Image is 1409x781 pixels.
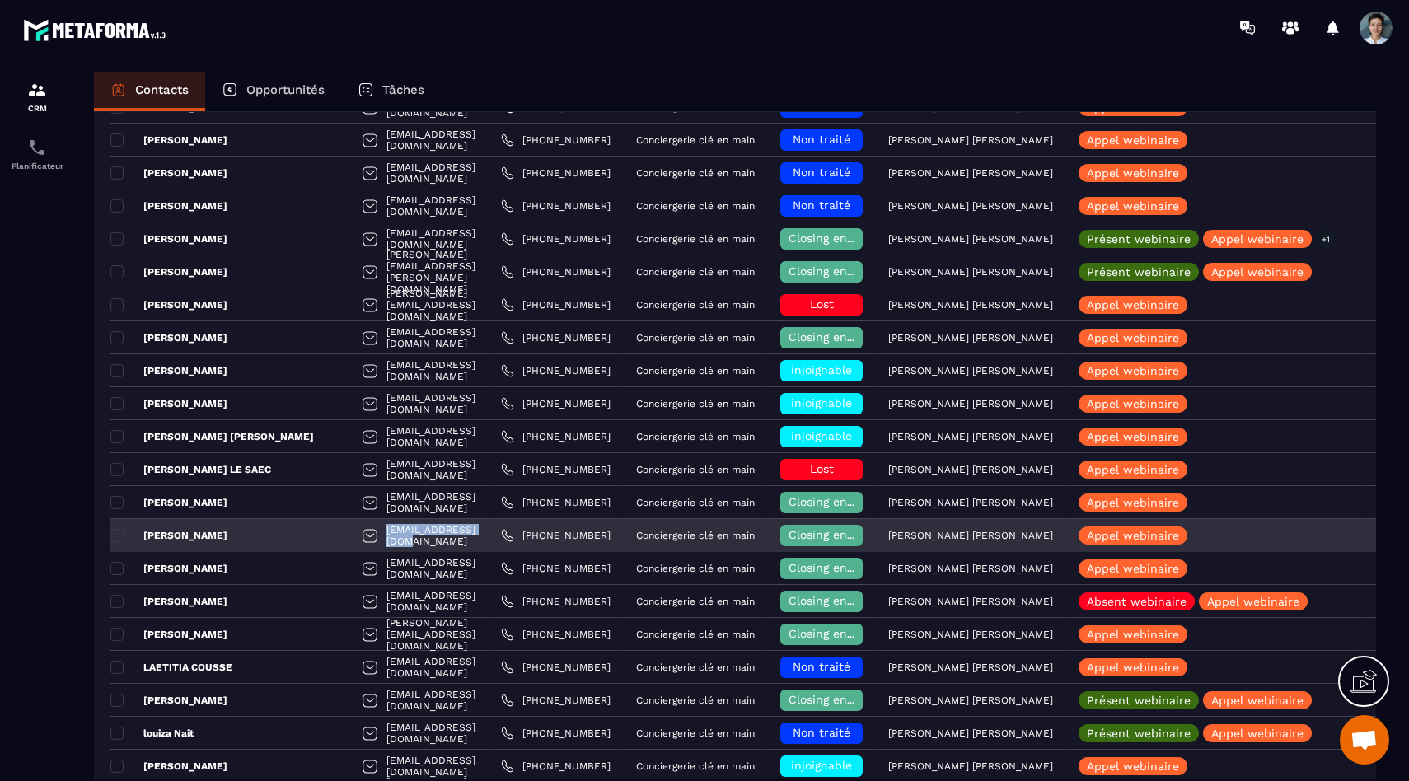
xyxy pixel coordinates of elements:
span: Non traité [793,133,850,146]
span: Closing en cours [789,231,882,245]
p: Appel webinaire [1087,398,1179,409]
p: Appel webinaire [1087,167,1179,179]
p: Absent webinaire [1087,596,1187,607]
p: [PERSON_NAME] [PERSON_NAME] [888,563,1053,574]
p: [PERSON_NAME] [PERSON_NAME] [888,464,1053,475]
span: Closing en cours [789,594,882,607]
p: Planificateur [4,161,70,171]
p: [PERSON_NAME] [110,628,227,641]
p: Appel webinaire [1087,760,1179,772]
p: Conciergerie clé en main [636,760,755,772]
p: Appel webinaire [1211,694,1304,706]
a: [PHONE_NUMBER] [501,529,611,542]
p: Conciergerie clé en main [636,497,755,508]
span: Closing en cours [789,561,882,574]
a: [PHONE_NUMBER] [501,298,611,311]
p: [PERSON_NAME] [110,529,227,542]
a: [PHONE_NUMBER] [501,133,611,147]
p: [PERSON_NAME] [PERSON_NAME] [888,727,1053,739]
a: [PHONE_NUMBER] [501,562,611,575]
p: [PERSON_NAME] [110,496,227,509]
span: injoignable [791,396,852,409]
p: Conciergerie clé en main [636,299,755,311]
a: [PHONE_NUMBER] [501,661,611,674]
a: [PHONE_NUMBER] [501,265,611,278]
p: Conciergerie clé en main [636,727,755,739]
p: Conciergerie clé en main [636,530,755,541]
p: Appel webinaire [1087,530,1179,541]
a: [PHONE_NUMBER] [501,694,611,707]
p: louiza Nait [110,727,194,740]
span: Non traité [793,726,850,739]
a: [PHONE_NUMBER] [501,727,611,740]
a: [PHONE_NUMBER] [501,496,611,509]
p: Conciergerie clé en main [636,167,755,179]
a: [PHONE_NUMBER] [501,430,611,443]
p: Appel webinaire [1087,662,1179,673]
span: Closing en cours [789,693,882,706]
span: Non traité [793,166,850,179]
span: injoignable [791,429,852,442]
p: [PERSON_NAME] [110,760,227,773]
a: [PHONE_NUMBER] [501,199,611,213]
p: Appel webinaire [1211,727,1304,739]
span: Lost [810,297,834,311]
p: Conciergerie clé en main [636,464,755,475]
p: Appel webinaire [1087,134,1179,146]
a: [PHONE_NUMBER] [501,463,611,476]
p: [PERSON_NAME] [PERSON_NAME] [888,629,1053,640]
a: [PHONE_NUMBER] [501,397,611,410]
p: [PERSON_NAME] [110,232,227,246]
p: [PERSON_NAME] [110,298,227,311]
p: Conciergerie clé en main [636,563,755,574]
a: Tâches [341,72,441,111]
p: Opportunités [246,82,325,97]
p: Appel webinaire [1087,431,1179,442]
p: [PERSON_NAME] [PERSON_NAME] [888,332,1053,344]
p: Conciergerie clé en main [636,266,755,278]
span: Closing en cours [789,495,882,508]
p: Appel webinaire [1087,497,1179,508]
a: Contacts [94,72,205,111]
p: [PERSON_NAME] [PERSON_NAME] [888,431,1053,442]
p: Appel webinaire [1087,365,1179,376]
p: [PERSON_NAME] [PERSON_NAME] [888,530,1053,541]
p: Conciergerie clé en main [636,662,755,673]
p: Contacts [135,82,189,97]
p: [PERSON_NAME] [PERSON_NAME] [888,398,1053,409]
p: Appel webinaire [1087,629,1179,640]
a: Opportunités [205,72,341,111]
span: Non traité [793,100,850,113]
p: Conciergerie clé en main [636,200,755,212]
p: +1 [1316,231,1336,248]
p: Conciergerie clé en main [636,332,755,344]
a: [PHONE_NUMBER] [501,628,611,641]
a: [PHONE_NUMBER] [501,364,611,377]
p: [PERSON_NAME] [PERSON_NAME] [888,299,1053,311]
p: Conciergerie clé en main [636,365,755,376]
p: Appel webinaire [1211,266,1304,278]
img: logo [23,15,171,45]
span: Closing en cours [789,528,882,541]
span: Closing en cours [789,330,882,344]
a: [PHONE_NUMBER] [501,760,611,773]
a: [PHONE_NUMBER] [501,595,611,608]
p: CRM [4,104,70,113]
p: Appel webinaire [1087,332,1179,344]
p: [PERSON_NAME] [PERSON_NAME] [888,694,1053,706]
p: Présent webinaire [1087,233,1191,245]
p: Appel webinaire [1087,101,1179,113]
p: [PERSON_NAME] [110,397,227,410]
p: [PERSON_NAME] [PERSON_NAME] [888,266,1053,278]
span: Non traité [793,660,850,673]
p: [PERSON_NAME] [110,133,227,147]
p: [PERSON_NAME] [110,694,227,707]
img: scheduler [27,138,47,157]
p: [PERSON_NAME] [110,199,227,213]
p: [PERSON_NAME] [110,166,227,180]
p: [PERSON_NAME] LE SAEC [110,463,271,476]
p: [PERSON_NAME] [PERSON_NAME] [888,596,1053,607]
p: Appel webinaire [1087,200,1179,212]
p: [PERSON_NAME] [PERSON_NAME] [888,365,1053,376]
p: Appel webinaire [1207,596,1299,607]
